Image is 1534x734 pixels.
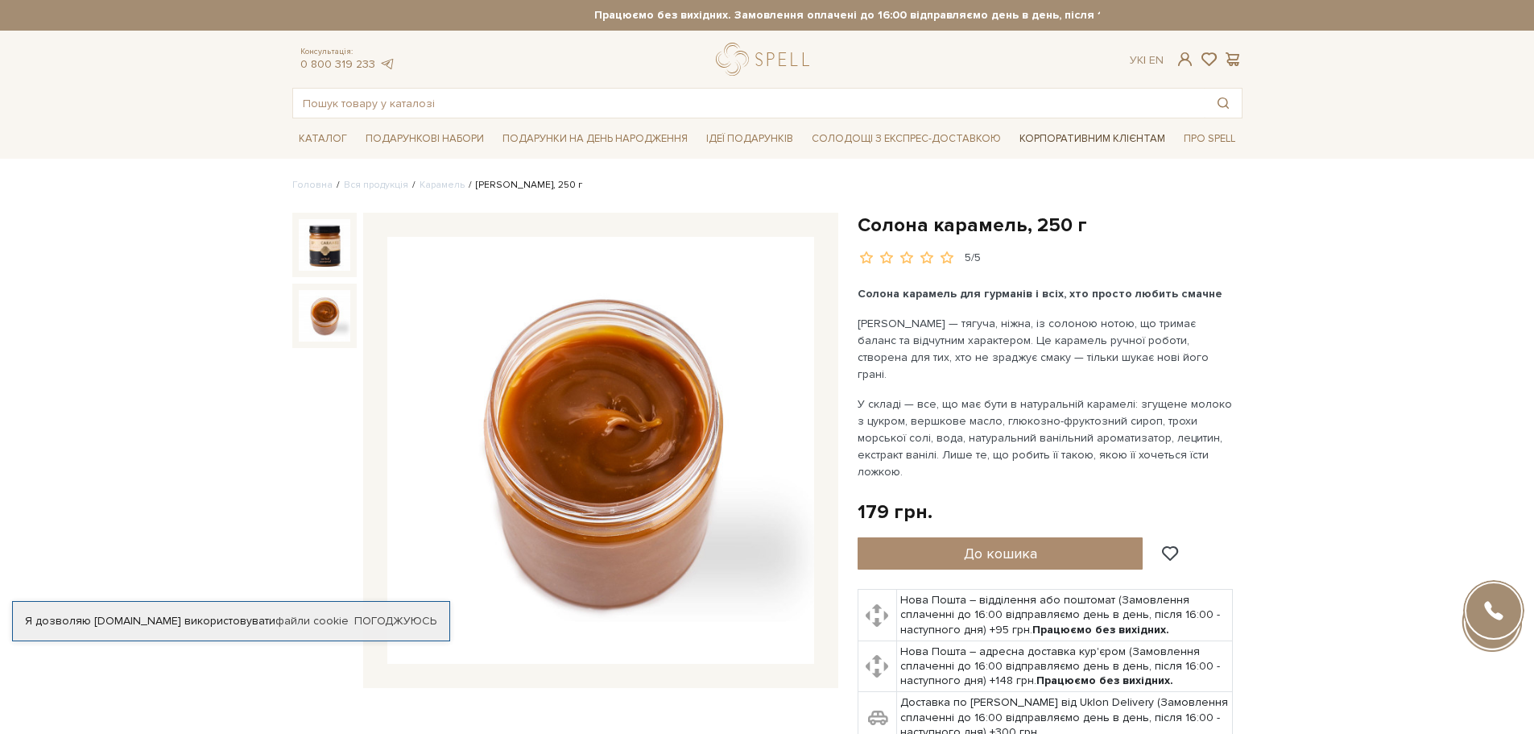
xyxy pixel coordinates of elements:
[299,219,350,271] img: Солона карамель, 250 г
[420,179,465,191] a: Карамель
[13,614,449,628] div: Я дозволяю [DOMAIN_NAME] використовувати
[292,179,333,191] a: Головна
[1205,89,1242,118] button: Пошук товару у каталозі
[1032,623,1169,637] b: Працюємо без вихідних.
[1177,126,1242,151] span: Про Spell
[292,126,354,151] span: Каталог
[965,251,981,266] div: 5/5
[1013,125,1172,152] a: Корпоративним клієнтам
[354,614,436,628] a: Погоджуюсь
[1036,674,1173,687] b: Працюємо без вихідних.
[1143,53,1146,67] span: |
[465,178,582,193] li: [PERSON_NAME], 250 г
[858,287,1222,301] b: Солона карамель для гурманів і всіх, хто просто любить смачне
[858,315,1235,383] p: [PERSON_NAME] — тягуча, ніжна, із солоною нотою, що тримає баланс та відчутним характером. Це кар...
[299,290,350,342] img: Солона карамель, 250 г
[293,89,1205,118] input: Пошук товару у каталозі
[344,179,408,191] a: Вся продукція
[379,57,395,71] a: telegram
[300,47,395,57] span: Консультація:
[716,43,817,76] a: logo
[858,213,1242,238] h1: Солона карамель, 250 г
[275,614,349,628] a: файли cookie
[858,500,932,525] div: 179 грн.
[897,590,1233,641] td: Нова Пошта – відділення або поштомат (Замовлення сплаченні до 16:00 відправляємо день в день, піс...
[805,125,1007,152] a: Солодощі з експрес-доставкою
[435,8,1385,23] strong: Працюємо без вихідних. Замовлення оплачені до 16:00 відправляємо день в день, після 16:00 - насту...
[496,126,694,151] span: Подарунки на День народження
[964,545,1037,562] span: До кошика
[858,396,1235,480] p: У складі — все, що має бути в натуральній карамелі: згущене молоко з цукром, вершкове масло, глюк...
[700,126,800,151] span: Ідеї подарунків
[300,57,375,71] a: 0 800 319 233
[858,537,1143,570] button: До кошика
[1149,53,1164,67] a: En
[387,237,814,664] img: Солона карамель, 250 г
[1130,53,1164,68] div: Ук
[897,641,1233,692] td: Нова Пошта – адресна доставка кур'єром (Замовлення сплаченні до 16:00 відправляємо день в день, п...
[359,126,490,151] span: Подарункові набори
